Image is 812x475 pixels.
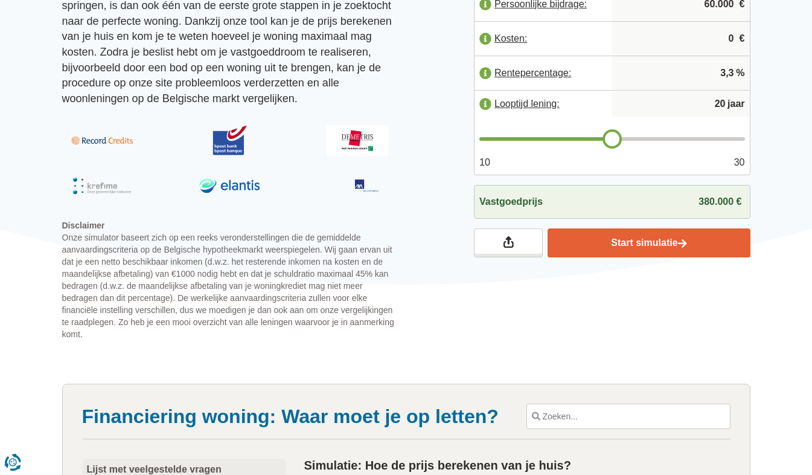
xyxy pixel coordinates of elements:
img: Record Credits [71,125,133,156]
span: jaar [727,97,744,111]
img: Demetris [327,125,388,156]
img: Start simulatie [678,239,687,249]
h2: Financiering woning: Waar moet je op letten? [82,405,508,428]
a: Deel je resultaten [474,228,543,257]
p: Onze simulator baseert zich op een reeks veronderstellingen die de gemiddelde aanvaardingscriteri... [62,219,397,340]
span: Vastgoedprijs [479,195,543,209]
input: Zoeken... [527,404,730,428]
label: Rentepercentage: [475,60,612,86]
a: Start simulatie [548,228,750,257]
img: Elantis [199,170,260,201]
img: Axa [341,170,388,201]
input: | [617,57,745,89]
img: Krefima [71,170,133,201]
h2: Simulatie: Hoe de prijs berekenen van je huis? [304,459,577,472]
span: % [736,66,744,80]
label: Kosten: [475,25,612,52]
span: 10 [479,156,490,170]
h4: Lijst met veelgestelde vragen [87,464,281,475]
a: Simulatie: Hoe de prijs berekenen van je huis? [304,459,730,472]
span: 380.000 € [699,196,741,207]
img: BPost Bank [199,125,260,156]
span: € [740,32,745,46]
label: Looptijd lening: [475,91,612,117]
span: Disclaimer [62,219,397,231]
span: 30 [734,156,745,170]
input: | [617,22,745,55]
